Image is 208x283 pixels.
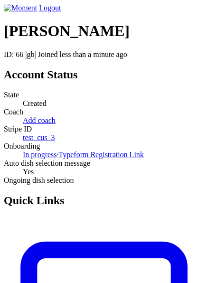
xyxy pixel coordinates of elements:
[59,151,144,159] a: Typeform Registration Link
[23,133,55,141] a: test_cus_3
[39,4,61,12] a: Logout
[4,50,204,59] p: ID: 66 | | Joined less than a minute ago
[23,99,47,107] span: Created
[57,151,59,159] span: ·
[4,194,204,207] h2: Quick Links
[4,176,204,185] dt: Ongoing dish selection
[4,91,204,99] dt: State
[4,125,204,133] dt: Stripe ID
[4,22,204,40] h1: [PERSON_NAME]
[4,159,204,168] dt: Auto dish selection message
[4,142,204,151] dt: Onboarding
[27,50,35,58] span: gb
[23,116,56,124] a: Add coach
[4,4,37,12] img: Moment
[23,168,34,176] span: Yes
[4,108,204,116] dt: Coach
[4,68,204,81] h2: Account Status
[23,151,57,159] a: In progress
